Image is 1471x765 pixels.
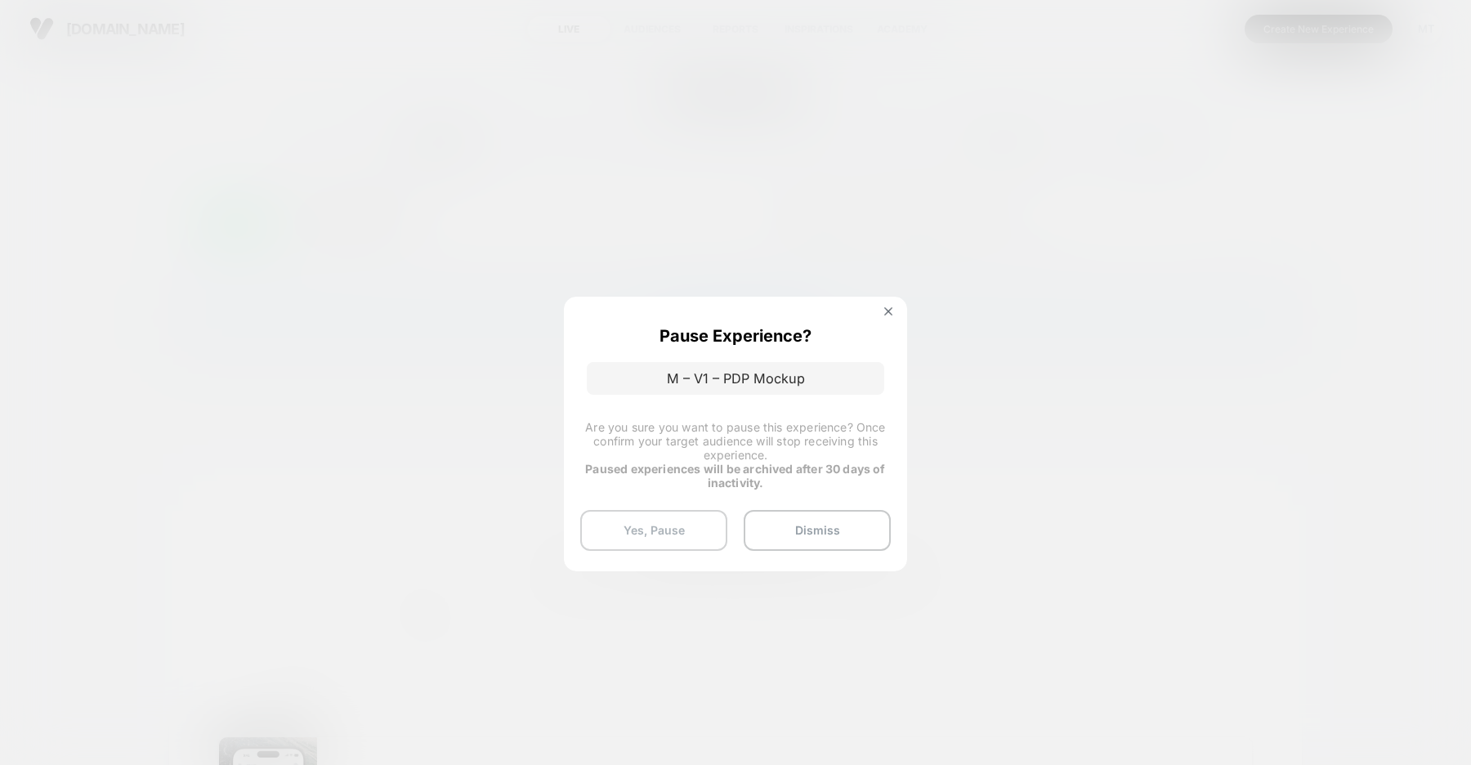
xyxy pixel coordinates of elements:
p: Pause Experience? [659,326,812,346]
button: Dismiss [744,510,891,551]
p: M – V1 – PDP Mockup [587,362,884,395]
span: Are you sure you want to pause this experience? Once confirm your target audience will stop recei... [585,420,885,462]
strong: Paused experiences will be archived after 30 days of inactivity. [585,462,885,490]
img: close [884,307,892,315]
button: Yes, Pause [580,510,727,551]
